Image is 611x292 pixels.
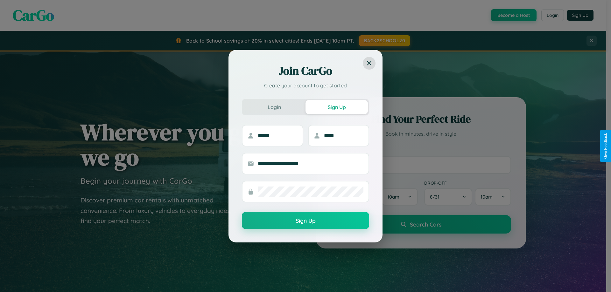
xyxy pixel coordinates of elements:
div: Give Feedback [603,133,608,159]
h2: Join CarGo [242,63,369,78]
p: Create your account to get started [242,82,369,89]
button: Sign Up [242,212,369,229]
button: Login [243,100,305,114]
button: Sign Up [305,100,368,114]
